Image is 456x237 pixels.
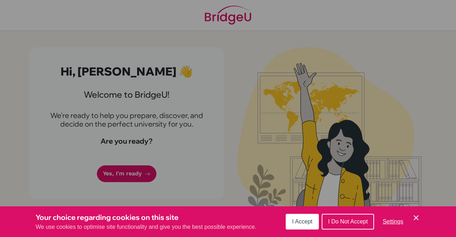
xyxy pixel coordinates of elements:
h3: Your choice regarding cookies on this site [36,212,256,223]
button: Save and close [412,213,420,222]
button: I Accept [286,214,319,230]
span: I Accept [292,218,312,225]
button: I Do Not Accept [322,214,374,230]
button: Settings [377,215,409,229]
span: I Do Not Accept [328,218,368,225]
p: We use cookies to optimise site functionality and give you the best possible experience. [36,223,256,231]
span: Settings [383,218,403,225]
